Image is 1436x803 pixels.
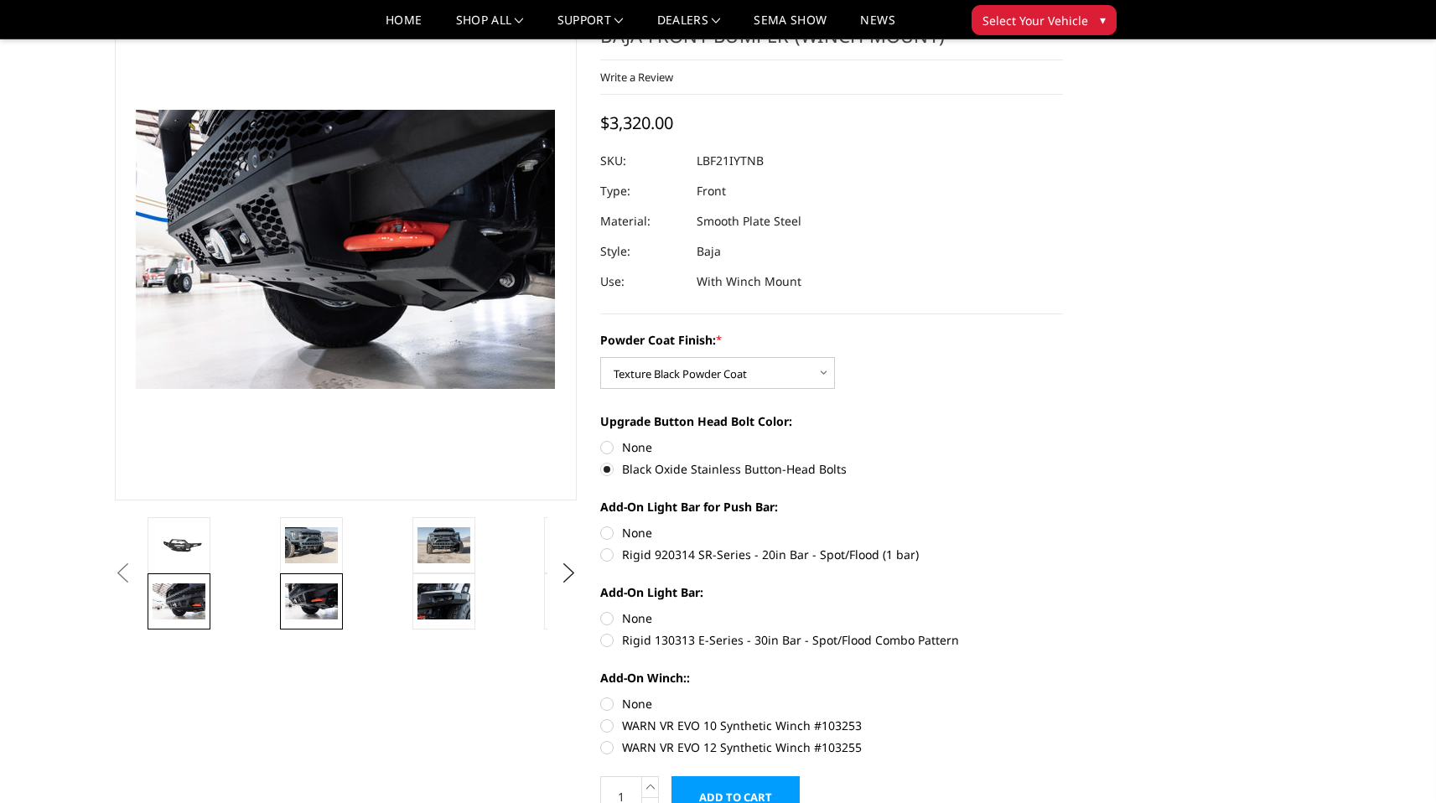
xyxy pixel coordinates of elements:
label: Add-On Light Bar: [600,583,1063,601]
dt: Material: [600,206,684,236]
dt: SKU: [600,146,684,176]
img: 2021-2025 Ford Raptor - Freedom Series - Baja Front Bumper (winch mount) [153,533,205,557]
label: None [600,438,1063,456]
button: Next [556,561,581,586]
a: SEMA Show [754,14,827,39]
button: Previous [111,561,136,586]
a: Write a Review [600,70,673,85]
a: Dealers [657,14,721,39]
dt: Use: [600,267,684,297]
a: shop all [456,14,524,39]
label: WARN VR EVO 10 Synthetic Winch #103253 [600,717,1063,734]
img: 2021-2025 Ford Raptor - Freedom Series - Baja Front Bumper (winch mount) [285,527,338,562]
img: 2021-2025 Ford Raptor - Freedom Series - Baja Front Bumper (winch mount) [417,583,470,619]
button: Select Your Vehicle [972,5,1117,35]
dd: With Winch Mount [697,267,801,297]
label: Rigid 130313 E-Series - 30in Bar - Spot/Flood Combo Pattern [600,631,1063,649]
label: None [600,695,1063,712]
img: 2021-2025 Ford Raptor - Freedom Series - Baja Front Bumper (winch mount) [417,527,470,562]
label: WARN VR EVO 12 Synthetic Winch #103255 [600,738,1063,756]
dd: Smooth Plate Steel [697,206,801,236]
span: Select Your Vehicle [982,12,1088,29]
a: News [860,14,894,39]
label: Rigid 920314 SR-Series - 20in Bar - Spot/Flood (1 bar) [600,546,1063,563]
a: Home [386,14,422,39]
dd: LBF21IYTNB [697,146,764,176]
span: $3,320.00 [600,111,673,134]
dt: Type: [600,176,684,206]
img: 2021-2025 Ford Raptor - Freedom Series - Baja Front Bumper (winch mount) [153,583,205,619]
span: ▾ [1100,11,1106,28]
label: Upgrade Button Head Bolt Color: [600,412,1063,430]
label: Add-On Winch:: [600,669,1063,686]
a: Support [557,14,624,39]
label: None [600,524,1063,541]
label: None [600,609,1063,627]
dt: Style: [600,236,684,267]
label: Black Oxide Stainless Button-Head Bolts [600,460,1063,478]
label: Add-On Light Bar for Push Bar: [600,498,1063,515]
img: 2021-2025 Ford Raptor - Freedom Series - Baja Front Bumper (winch mount) [285,583,338,619]
label: Powder Coat Finish: [600,331,1063,349]
dd: Baja [697,236,721,267]
dd: Front [697,176,726,206]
